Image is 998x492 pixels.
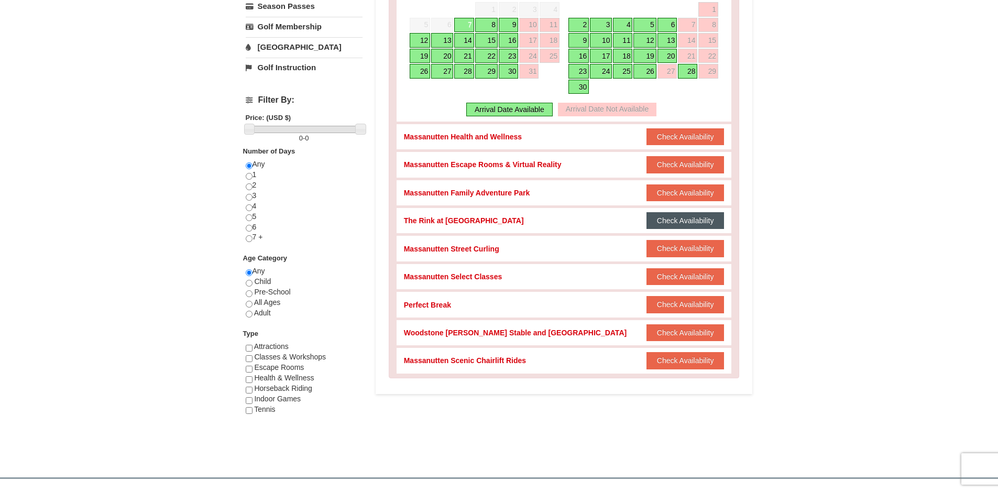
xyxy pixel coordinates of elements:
a: 13 [431,33,453,48]
div: Perfect Break [404,300,451,310]
span: 0 [299,134,303,142]
a: 1 [698,2,718,17]
button: Check Availability [646,268,725,285]
a: 29 [698,64,718,79]
a: 8 [475,18,498,32]
a: 7 [454,18,474,32]
a: 10 [519,18,539,32]
span: 5 [410,18,430,32]
a: 16 [568,49,589,63]
span: 4 [540,2,560,17]
span: Tennis [254,405,275,413]
a: 22 [475,49,498,63]
a: 8 [698,18,718,32]
a: 6 [657,18,677,32]
a: 17 [590,49,612,63]
h4: Filter By: [246,95,363,105]
button: Check Availability [646,156,725,173]
span: All Ages [254,298,281,307]
a: 27 [431,64,453,79]
a: 18 [540,33,560,48]
button: Check Availability [646,352,725,369]
button: Check Availability [646,296,725,313]
a: 11 [540,18,560,32]
a: 12 [410,33,430,48]
a: 9 [568,33,589,48]
a: 23 [499,49,519,63]
a: 26 [633,64,656,79]
a: 21 [678,49,697,63]
button: Check Availability [646,184,725,201]
div: Any 1 2 3 4 5 6 7 + [246,159,363,253]
span: Pre-School [254,288,290,296]
label: - [246,133,363,144]
span: 6 [431,18,453,32]
span: 2 [499,2,519,17]
a: 28 [454,64,474,79]
span: 0 [305,134,309,142]
span: Indoor Games [254,395,301,403]
a: 17 [519,33,539,48]
a: 25 [613,64,632,79]
span: 3 [519,2,539,17]
div: Massanutten Scenic Chairlift Rides [404,355,526,366]
a: 26 [410,64,430,79]
button: Check Availability [646,212,725,229]
a: 22 [698,49,718,63]
strong: Type [243,330,258,337]
div: Woodstone [PERSON_NAME] Stable and [GEOGRAPHIC_DATA] [404,327,627,338]
a: 15 [475,33,498,48]
span: Horseback Riding [254,384,312,392]
a: Golf Membership [246,17,363,36]
a: 30 [568,80,589,94]
div: Any [246,266,363,329]
span: Attractions [254,342,289,351]
div: Massanutten Family Adventure Park [404,188,530,198]
a: 14 [454,33,474,48]
a: 31 [519,64,539,79]
a: 30 [499,64,519,79]
span: 1 [475,2,498,17]
a: 19 [410,49,430,63]
button: Check Availability [646,324,725,341]
strong: Number of Days [243,147,295,155]
a: 14 [678,33,697,48]
span: Escape Rooms [254,363,304,371]
strong: Age Category [243,254,288,262]
a: [GEOGRAPHIC_DATA] [246,37,363,57]
span: Health & Wellness [254,374,314,382]
button: Check Availability [646,128,725,145]
a: 16 [499,33,519,48]
a: 12 [633,33,656,48]
span: Adult [254,309,271,317]
a: 25 [540,49,560,63]
span: Classes & Workshops [254,353,326,361]
a: 29 [475,64,498,79]
a: 28 [678,64,697,79]
a: 10 [590,33,612,48]
a: 13 [657,33,677,48]
a: 11 [613,33,632,48]
a: 7 [678,18,697,32]
a: 24 [590,64,612,79]
div: Arrival Date Available [466,103,553,116]
a: 24 [519,49,539,63]
a: 15 [698,33,718,48]
div: Massanutten Street Curling [404,244,499,254]
a: 9 [499,18,519,32]
div: Arrival Date Not Available [558,103,656,116]
button: Check Availability [646,240,725,257]
a: 20 [431,49,453,63]
a: Golf Instruction [246,58,363,77]
div: Massanutten Select Classes [404,271,502,282]
div: Massanutten Health and Wellness [404,132,522,142]
a: 4 [613,18,632,32]
a: 3 [590,18,612,32]
div: The Rink at [GEOGRAPHIC_DATA] [404,215,524,226]
a: 20 [657,49,677,63]
a: 19 [633,49,656,63]
strong: Price: (USD $) [246,114,291,122]
a: 5 [633,18,656,32]
span: Child [254,277,271,286]
a: 2 [568,18,589,32]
